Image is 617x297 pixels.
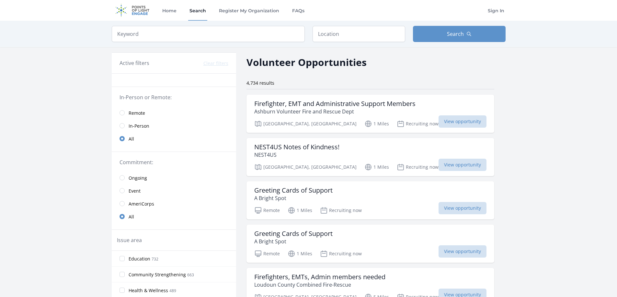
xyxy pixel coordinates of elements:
[152,256,158,262] span: 732
[254,151,339,159] p: NEST4US
[397,120,439,128] p: Recruiting now
[439,202,486,214] span: View opportunity
[254,281,385,289] p: Loudoun County Combined Fire-Rescue
[254,238,333,245] p: A Bright Spot
[129,214,134,220] span: All
[120,256,125,261] input: Education 732
[439,159,486,171] span: View opportunity
[112,119,236,132] a: In-Person
[246,181,494,219] a: Greeting Cards of Support A Bright Spot Remote 1 Miles Recruiting now View opportunity
[254,207,280,214] p: Remote
[120,59,149,67] h3: Active filters
[112,210,236,223] a: All
[129,136,134,142] span: All
[246,80,274,86] span: 4,734 results
[120,272,125,277] input: Community Strengthening 663
[187,272,194,278] span: 663
[254,163,357,171] p: [GEOGRAPHIC_DATA], [GEOGRAPHIC_DATA]
[129,256,150,262] span: Education
[112,171,236,184] a: Ongoing
[254,143,339,151] h3: NEST4US Notes of Kindness!
[254,120,357,128] p: [GEOGRAPHIC_DATA], [GEOGRAPHIC_DATA]
[203,60,228,67] button: Clear filters
[112,132,236,145] a: All
[364,163,389,171] p: 1 Miles
[439,115,486,128] span: View opportunity
[447,30,464,38] span: Search
[254,230,333,238] h3: Greeting Cards of Support
[117,236,142,244] legend: Issue area
[397,163,439,171] p: Recruiting now
[254,108,416,115] p: Ashburn Volunteer Fire and Rescue Dept
[439,245,486,258] span: View opportunity
[254,194,333,202] p: A Bright Spot
[254,186,333,194] h3: Greeting Cards of Support
[129,188,141,194] span: Event
[246,138,494,176] a: NEST4US Notes of Kindness! NEST4US [GEOGRAPHIC_DATA], [GEOGRAPHIC_DATA] 1 Miles Recruiting now Vi...
[129,175,147,181] span: Ongoing
[129,123,149,129] span: In-Person
[246,225,494,263] a: Greeting Cards of Support A Bright Spot Remote 1 Miles Recruiting now View opportunity
[288,207,312,214] p: 1 Miles
[246,95,494,133] a: Firefighter, EMT and Administrative Support Members Ashburn Volunteer Fire and Rescue Dept [GEOGR...
[313,26,405,42] input: Location
[169,288,176,293] span: 489
[120,158,228,166] legend: Commitment:
[129,287,168,294] span: Health & Wellness
[129,271,186,278] span: Community Strengthening
[413,26,506,42] button: Search
[364,120,389,128] p: 1 Miles
[120,93,228,101] legend: In-Person or Remote:
[320,250,362,258] p: Recruiting now
[254,250,280,258] p: Remote
[112,26,305,42] input: Keyword
[112,184,236,197] a: Event
[112,197,236,210] a: AmeriCorps
[246,55,367,69] h2: Volunteer Opportunities
[112,106,236,119] a: Remote
[120,288,125,293] input: Health & Wellness 489
[254,100,416,108] h3: Firefighter, EMT and Administrative Support Members
[320,207,362,214] p: Recruiting now
[254,273,385,281] h3: Firefighters, EMTs, Admin members needed
[129,201,154,207] span: AmeriCorps
[129,110,145,116] span: Remote
[288,250,312,258] p: 1 Miles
